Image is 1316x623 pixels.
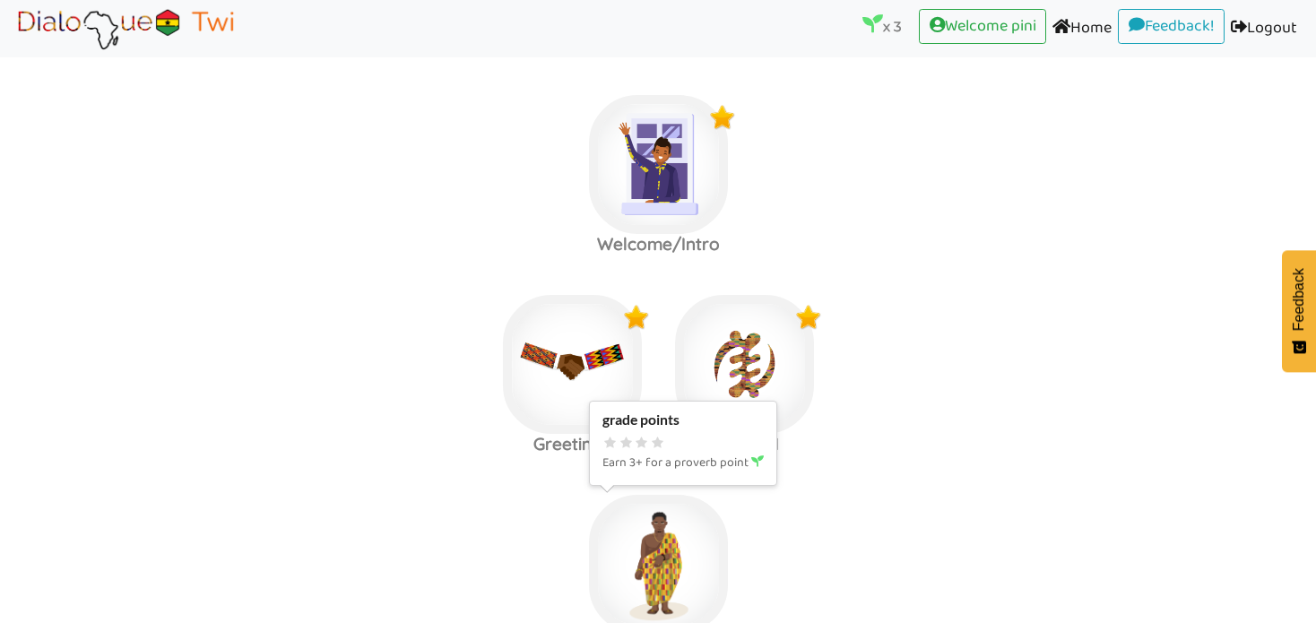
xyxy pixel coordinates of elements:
[1291,268,1307,331] span: Feedback
[919,9,1046,45] a: Welcome pini
[602,453,764,474] p: Earn 3+ for a proverb point
[13,6,238,51] img: Brand
[709,104,736,131] img: x9Y5jP2O4Z5kwAAAABJRU5ErkJggg==
[795,304,822,331] img: x9Y5jP2O4Z5kwAAAABJRU5ErkJggg==
[623,304,650,331] img: x9Y5jP2O4Z5kwAAAABJRU5ErkJggg==
[486,434,658,454] h3: Greetings
[1225,9,1303,49] a: Logout
[709,504,736,531] img: r5+QtVXYuttHLoUAAAAABJRU5ErkJggg==
[862,13,901,39] p: x 3
[675,295,814,434] img: adinkra_beredum.b0fe9998.png
[589,95,728,234] img: welcome-textile.9f7a6d7f.png
[1046,9,1118,49] a: Home
[1282,250,1316,372] button: Feedback - Show survey
[503,295,642,434] img: greetings.3fee7869.jpg
[1118,9,1225,45] a: Feedback!
[572,234,744,255] h3: Welcome/Intro
[602,411,764,428] div: grade points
